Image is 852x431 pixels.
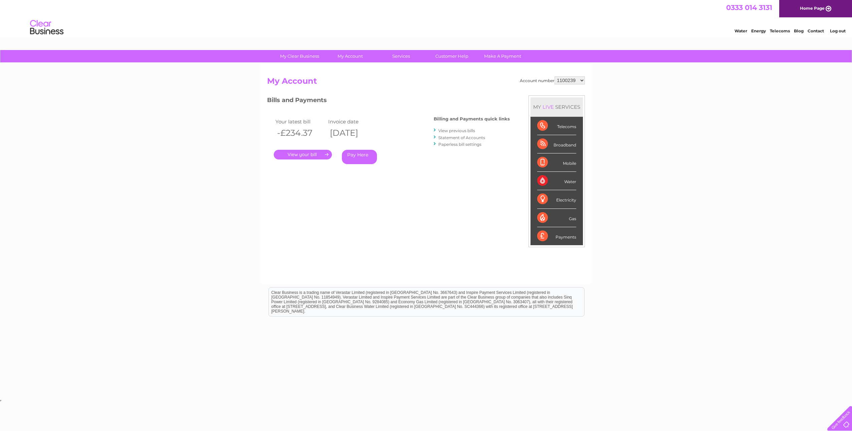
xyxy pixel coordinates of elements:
[274,126,327,140] th: -£234.37
[537,209,576,227] div: Gas
[734,28,747,33] a: Water
[770,28,790,33] a: Telecoms
[272,50,327,62] a: My Clear Business
[274,150,332,159] a: .
[327,126,379,140] th: [DATE]
[30,17,64,38] img: logo.png
[537,172,576,190] div: Water
[537,135,576,153] div: Broadband
[530,97,583,116] div: MY SERVICES
[830,28,846,33] a: Log out
[274,117,327,126] td: Your latest bill
[267,76,585,89] h2: My Account
[323,50,378,62] a: My Account
[342,150,377,164] a: Pay Here
[537,190,576,208] div: Electricity
[520,76,585,84] div: Account number
[438,142,481,147] a: Paperless bill settings
[434,116,510,121] h4: Billing and Payments quick links
[438,128,475,133] a: View previous bills
[438,135,485,140] a: Statement of Accounts
[267,95,510,107] h3: Bills and Payments
[475,50,530,62] a: Make A Payment
[327,117,379,126] td: Invoice date
[726,3,772,12] a: 0333 014 3131
[374,50,429,62] a: Services
[808,28,824,33] a: Contact
[751,28,766,33] a: Energy
[541,104,555,110] div: LIVE
[537,153,576,172] div: Mobile
[537,117,576,135] div: Telecoms
[537,227,576,245] div: Payments
[424,50,479,62] a: Customer Help
[794,28,804,33] a: Blog
[269,4,584,32] div: Clear Business is a trading name of Verastar Limited (registered in [GEOGRAPHIC_DATA] No. 3667643...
